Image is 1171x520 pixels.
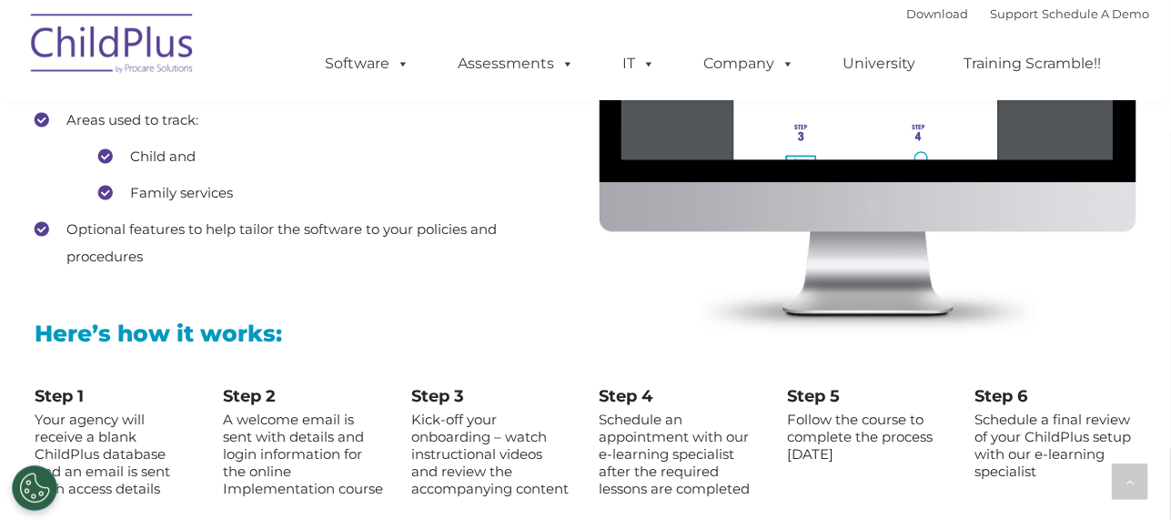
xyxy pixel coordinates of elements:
h4: Step 2 [223,386,384,406]
h4: Step 1 [35,386,197,406]
p: Your agency will receive a blank ChildPlus database and an email is sent with access details [35,411,197,497]
a: Download [907,6,969,21]
li: Optional features to help tailor the software to your policies and procedures [35,216,572,270]
a: Schedule A Demo [1043,6,1150,21]
font: | [907,6,1150,21]
li: Child and [99,143,572,170]
iframe: Chat Widget [875,323,1171,520]
li: Family services [99,179,572,207]
p: Schedule an appointment with our e-learning specialist after the required lessons are completed [599,411,760,497]
a: Support [991,6,1039,21]
a: Company [686,46,813,82]
h3: Here’s how it works: [35,322,1136,345]
a: IT [605,46,674,82]
h4: Step 5 [787,386,948,406]
a: University [825,46,934,82]
p: A welcome email is sent with details and login information for the online Implementation course [223,411,384,497]
p: Kick-off your onboarding – watch instructional videos and review the accompanying content [411,411,572,497]
a: Software [308,46,429,82]
p: Follow the course to complete the process [DATE] [787,411,948,463]
h4: Step 4 [599,386,760,406]
li: Areas used to track: [35,107,572,207]
h4: Step 3 [411,386,572,406]
img: ChildPlus by Procare Solutions [22,1,204,92]
a: Training Scramble!! [946,46,1120,82]
a: Assessments [440,46,593,82]
button: Cookies Settings [12,465,57,511]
